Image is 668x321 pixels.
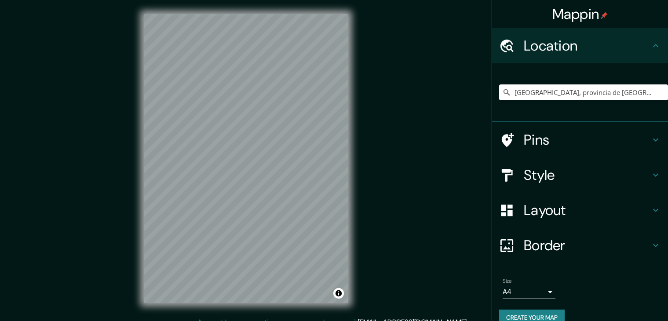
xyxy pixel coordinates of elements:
[524,131,650,149] h4: Pins
[524,166,650,184] h4: Style
[503,277,512,285] label: Size
[492,122,668,157] div: Pins
[499,84,668,100] input: Pick your city or area
[524,201,650,219] h4: Layout
[552,5,608,23] h4: Mappin
[333,288,344,299] button: Toggle attribution
[524,37,650,55] h4: Location
[492,193,668,228] div: Layout
[524,237,650,254] h4: Border
[492,157,668,193] div: Style
[492,28,668,63] div: Location
[492,228,668,263] div: Border
[144,14,348,303] canvas: Map
[503,285,555,299] div: A4
[601,12,608,19] img: pin-icon.png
